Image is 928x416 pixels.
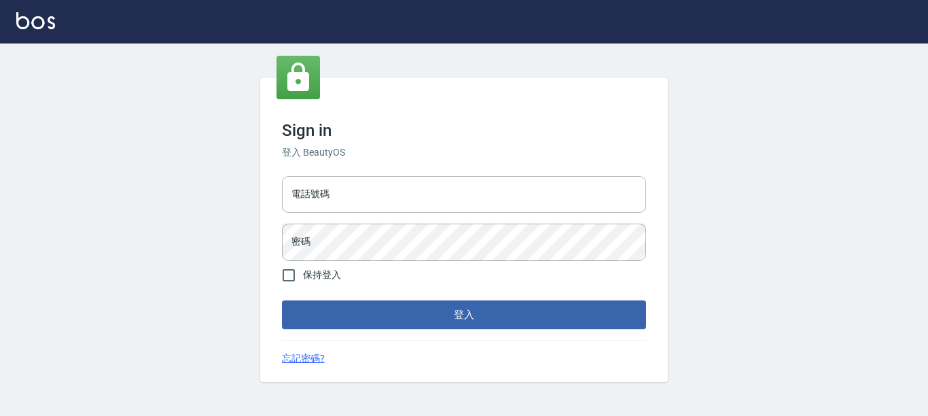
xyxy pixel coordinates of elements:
[303,268,341,282] span: 保持登入
[282,145,646,160] h6: 登入 BeautyOS
[282,300,646,329] button: 登入
[16,12,55,29] img: Logo
[282,351,325,366] a: 忘記密碼?
[282,121,646,140] h3: Sign in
